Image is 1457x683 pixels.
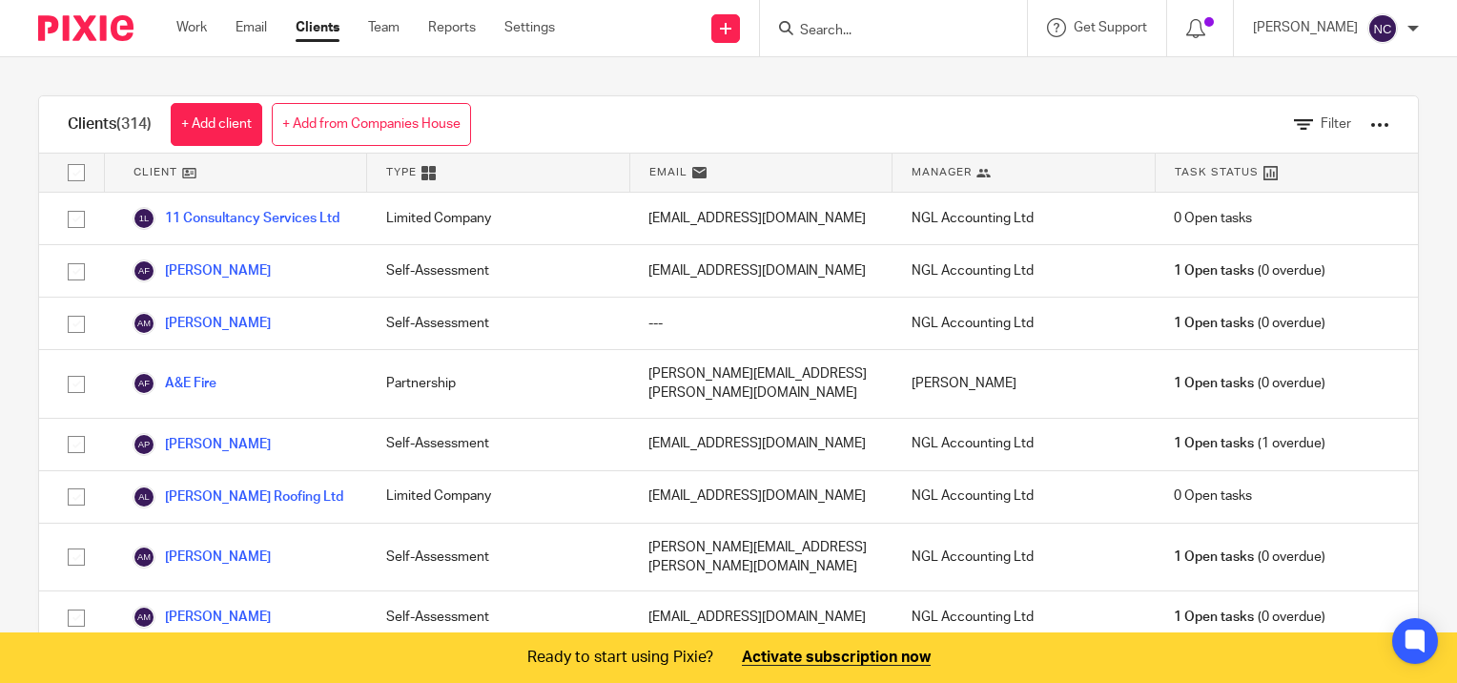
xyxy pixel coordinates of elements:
[1174,314,1324,333] span: (0 overdue)
[133,207,155,230] img: svg%3E
[171,103,262,146] a: + Add client
[629,471,893,523] div: [EMAIL_ADDRESS][DOMAIN_NAME]
[133,372,216,395] a: A&E Fire
[1174,608,1254,627] span: 1 Open tasks
[133,546,155,569] img: svg%3E
[58,155,94,191] input: Select all
[367,193,630,244] div: Limited Company
[236,18,267,37] a: Email
[367,524,630,591] div: Self-Assessment
[1174,608,1324,627] span: (0 overdue)
[1174,374,1324,393] span: (0 overdue)
[1074,21,1147,34] span: Get Support
[428,18,476,37] a: Reports
[629,193,893,244] div: [EMAIL_ADDRESS][DOMAIN_NAME]
[133,433,155,456] img: svg%3E
[893,245,1156,297] div: NGL Accounting Ltd
[1174,261,1324,280] span: (0 overdue)
[133,164,177,180] span: Client
[296,18,339,37] a: Clients
[1174,314,1254,333] span: 1 Open tasks
[367,350,630,418] div: Partnership
[798,23,970,40] input: Search
[893,350,1156,418] div: [PERSON_NAME]
[1253,18,1358,37] p: [PERSON_NAME]
[1174,486,1252,506] span: 0 Open tasks
[133,546,271,569] a: [PERSON_NAME]
[38,15,133,41] img: Pixie
[893,419,1156,470] div: NGL Accounting Ltd
[629,419,893,470] div: [EMAIL_ADDRESS][DOMAIN_NAME]
[1174,434,1324,453] span: (1 overdue)
[386,164,417,180] span: Type
[649,164,687,180] span: Email
[133,312,155,335] img: svg%3E
[1321,117,1351,131] span: Filter
[133,259,155,282] img: svg%3E
[367,591,630,643] div: Self-Assessment
[133,606,155,629] img: svg%3E
[367,298,630,349] div: Self-Assessment
[629,350,893,418] div: [PERSON_NAME][EMAIL_ADDRESS][PERSON_NAME][DOMAIN_NAME]
[133,486,155,508] img: svg%3E
[893,471,1156,523] div: NGL Accounting Ltd
[116,116,152,132] span: (314)
[912,164,972,180] span: Manager
[133,372,155,395] img: svg%3E
[629,591,893,643] div: [EMAIL_ADDRESS][DOMAIN_NAME]
[1174,261,1254,280] span: 1 Open tasks
[133,486,343,508] a: [PERSON_NAME] Roofing Ltd
[368,18,400,37] a: Team
[1174,209,1252,228] span: 0 Open tasks
[893,298,1156,349] div: NGL Accounting Ltd
[893,591,1156,643] div: NGL Accounting Ltd
[893,193,1156,244] div: NGL Accounting Ltd
[1175,164,1259,180] span: Task Status
[504,18,555,37] a: Settings
[1174,548,1324,567] span: (0 overdue)
[1367,13,1398,44] img: svg%3E
[68,114,152,135] h1: Clients
[1174,374,1254,393] span: 1 Open tasks
[893,524,1156,591] div: NGL Accounting Ltd
[629,524,893,591] div: [PERSON_NAME][EMAIL_ADDRESS][PERSON_NAME][DOMAIN_NAME]
[133,312,271,335] a: [PERSON_NAME]
[176,18,207,37] a: Work
[1174,548,1254,567] span: 1 Open tasks
[629,245,893,297] div: [EMAIL_ADDRESS][DOMAIN_NAME]
[133,433,271,456] a: [PERSON_NAME]
[133,259,271,282] a: [PERSON_NAME]
[367,419,630,470] div: Self-Assessment
[629,298,893,349] div: ---
[367,245,630,297] div: Self-Assessment
[272,103,471,146] a: + Add from Companies House
[133,606,271,629] a: [PERSON_NAME]
[1174,434,1254,453] span: 1 Open tasks
[367,471,630,523] div: Limited Company
[133,207,339,230] a: 11 Consultancy Services Ltd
